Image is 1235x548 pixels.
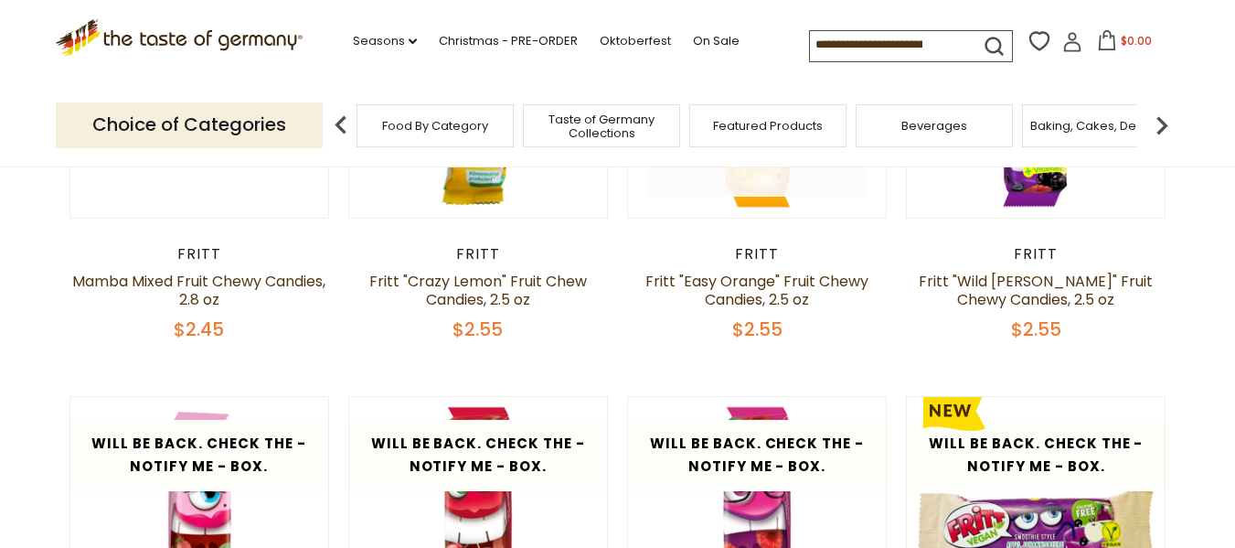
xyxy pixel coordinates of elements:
a: Fritt "Crazy Lemon" Fruit Chew Candies, 2.5 oz [369,271,587,310]
a: Christmas - PRE-ORDER [439,31,578,51]
a: Taste of Germany Collections [528,113,675,140]
div: Fritt [627,245,888,263]
a: On Sale [693,31,740,51]
a: Fritt "Wild [PERSON_NAME]" Fruit Chewy Candies, 2.5 oz [919,271,1153,310]
div: Fritt [348,245,609,263]
img: previous arrow [323,107,359,144]
a: Beverages [901,119,967,133]
div: Fritt [906,245,1166,263]
span: $2.55 [1011,317,1061,342]
a: Featured Products [713,119,823,133]
a: Oktoberfest [600,31,671,51]
a: Food By Category [382,119,488,133]
a: Mamba Mixed Fruit Chewy Candies, 2.8 oz [72,271,325,310]
a: Seasons [353,31,417,51]
p: Choice of Categories [56,102,323,147]
span: $2.55 [452,317,503,342]
div: Fritt [69,245,330,263]
span: $0.00 [1121,33,1152,48]
img: next arrow [1144,107,1180,144]
a: Fritt "Easy Orange" Fruit Chewy Candies, 2.5 oz [645,271,868,310]
a: Baking, Cakes, Desserts [1030,119,1172,133]
span: $2.55 [732,317,783,342]
span: $2.45 [174,317,224,342]
button: $0.00 [1086,30,1164,58]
